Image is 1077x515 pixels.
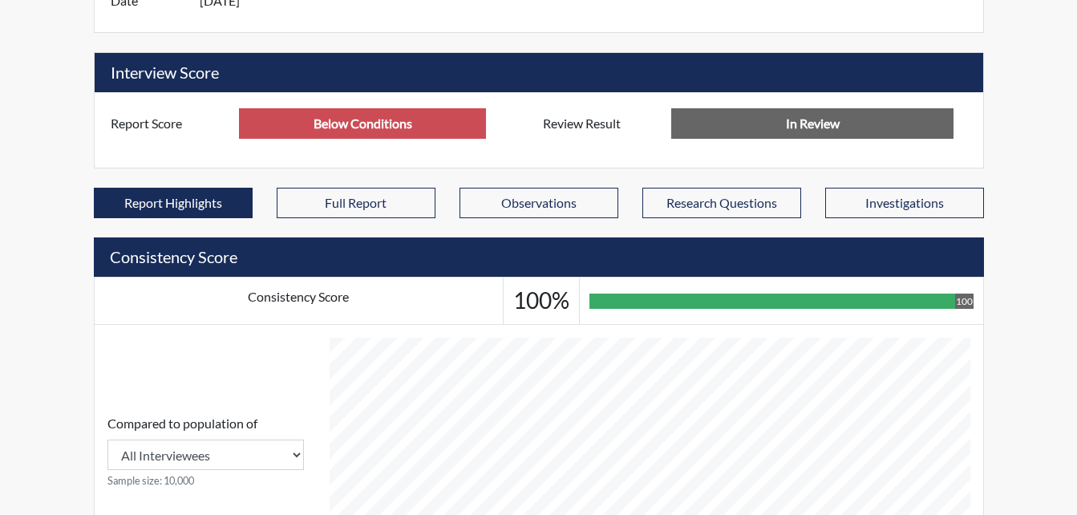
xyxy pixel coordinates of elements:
[239,108,486,139] input: ---
[513,287,569,314] h3: 100%
[460,188,618,218] button: Observations
[277,188,435,218] button: Full Report
[955,294,974,309] div: 100
[642,188,801,218] button: Research Questions
[94,278,503,325] td: Consistency Score
[94,188,253,218] button: Report Highlights
[107,414,304,489] div: Consistency Score comparison among population
[107,473,304,489] small: Sample size: 10,000
[107,414,257,433] label: Compared to population of
[825,188,984,218] button: Investigations
[99,108,240,139] label: Report Score
[531,108,672,139] label: Review Result
[671,108,954,139] input: No Decision
[95,53,983,92] h5: Interview Score
[94,237,984,277] h5: Consistency Score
